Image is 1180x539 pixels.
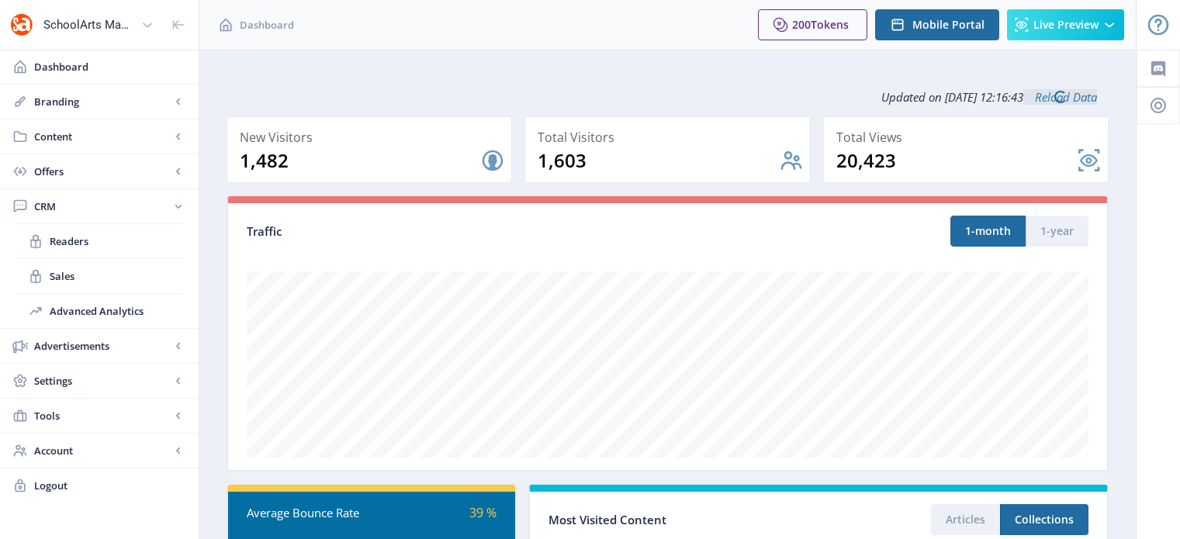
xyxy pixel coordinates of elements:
span: CRM [34,199,171,214]
div: 1,603 [538,148,778,173]
a: Sales [16,259,183,293]
span: Settings [34,373,171,389]
a: Advanced Analytics [16,294,183,328]
span: Branding [34,94,171,109]
div: Traffic [247,223,668,240]
div: Total Visitors [538,126,803,148]
button: 1-month [950,216,1026,247]
div: Updated on [DATE] 12:16:43 [227,78,1109,116]
span: Offers [34,164,171,179]
div: Total Views [836,126,1102,148]
div: Most Visited Content [548,508,818,532]
div: Average Bounce Rate [247,504,372,522]
a: Readers [16,224,183,258]
span: Logout [34,478,186,493]
span: Dashboard [34,59,186,74]
div: New Visitors [240,126,505,148]
span: Readers [50,233,183,249]
div: SchoolArts Magazine [43,8,135,42]
span: Mobile Portal [912,19,984,31]
span: Tools [34,408,171,423]
button: 200Tokens [758,9,867,40]
div: 1,482 [240,148,480,173]
button: Collections [1000,504,1088,535]
span: Tokens [811,17,849,32]
span: Content [34,129,171,144]
span: 39 % [469,504,497,521]
span: Account [34,443,171,458]
a: Reload Data [1023,89,1097,105]
span: Dashboard [240,17,294,33]
button: Articles [931,504,1000,535]
span: Advertisements [34,338,171,354]
img: properties.app_icon.png [9,12,34,37]
button: 1-year [1026,216,1088,247]
button: Mobile Portal [875,9,999,40]
span: Sales [50,268,183,284]
span: Live Preview [1033,19,1099,31]
div: 20,423 [836,148,1077,173]
span: Advanced Analytics [50,303,183,319]
button: Live Preview [1007,9,1124,40]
